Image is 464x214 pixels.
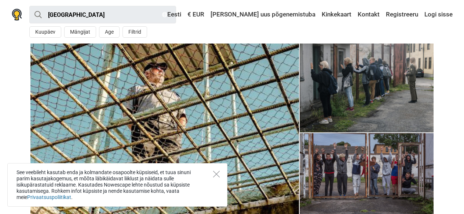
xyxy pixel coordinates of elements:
a: Privaatsuspoliitikat [27,194,71,200]
a: Kinkekaart [320,8,353,21]
a: Registreeru [384,8,420,21]
a: Põgenemine Pärnu vanglast photo 3 [300,44,434,132]
button: Kuupäev [29,26,61,38]
a: Logi sisse [423,8,453,21]
img: Nowescape logo [12,9,22,20]
div: See veebileht kasutab enda ja kolmandate osapoolte küpsiseid, et tuua sinuni parim kasutajakogemu... [7,163,227,207]
a: Kontakt [356,8,381,21]
button: Mängijat [64,26,96,38]
a: Eesti [160,8,183,21]
input: proovi “Tallinn” [29,6,176,23]
a: € EUR [186,8,206,21]
a: [PERSON_NAME] uus põgenemistuba [209,8,317,21]
img: Põgenemine Pärnu vanglast photo 4 [300,44,434,132]
img: Eesti [162,12,167,17]
button: Filtrid [123,26,147,38]
button: Age [99,26,120,38]
button: Close [213,171,220,177]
